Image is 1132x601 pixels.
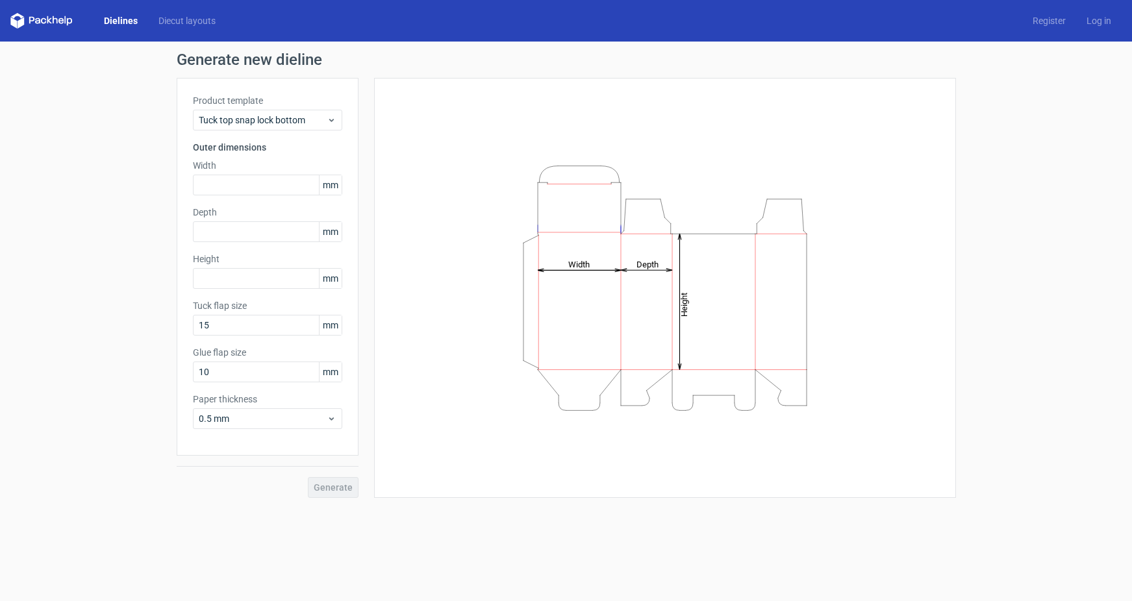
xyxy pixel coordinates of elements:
[193,393,342,406] label: Paper thickness
[319,362,342,382] span: mm
[636,259,659,269] tspan: Depth
[177,52,956,67] h1: Generate new dieline
[94,14,148,27] a: Dielines
[199,114,327,127] span: Tuck top snap lock bottom
[193,252,342,265] label: Height
[193,94,342,107] label: Product template
[319,175,342,195] span: mm
[319,269,342,288] span: mm
[1022,14,1076,27] a: Register
[193,299,342,312] label: Tuck flap size
[568,259,589,269] tspan: Width
[193,346,342,359] label: Glue flap size
[199,412,327,425] span: 0.5 mm
[1076,14,1122,27] a: Log in
[193,159,342,172] label: Width
[319,315,342,335] span: mm
[193,206,342,219] label: Depth
[319,222,342,241] span: mm
[148,14,226,27] a: Diecut layouts
[679,292,689,316] tspan: Height
[193,141,342,154] h3: Outer dimensions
